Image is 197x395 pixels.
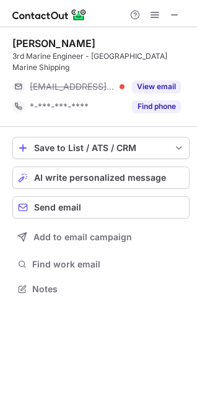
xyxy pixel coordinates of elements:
img: ContactOut v5.3.10 [12,7,87,22]
span: Find work email [32,259,185,270]
button: Notes [12,280,190,298]
div: [PERSON_NAME] [12,37,95,50]
button: Send email [12,196,190,219]
button: Add to email campaign [12,226,190,248]
button: save-profile-one-click [12,137,190,159]
span: Send email [34,202,81,212]
span: [EMAIL_ADDRESS][DOMAIN_NAME] [30,81,115,92]
span: Notes [32,284,185,295]
button: Reveal Button [132,100,181,113]
button: Reveal Button [132,80,181,93]
button: AI write personalized message [12,167,190,189]
span: AI write personalized message [34,173,166,183]
span: Add to email campaign [33,232,132,242]
div: 3rd Marine Engineer - [GEOGRAPHIC_DATA] Marine Shipping [12,51,190,73]
button: Find work email [12,256,190,273]
div: Save to List / ATS / CRM [34,143,168,153]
